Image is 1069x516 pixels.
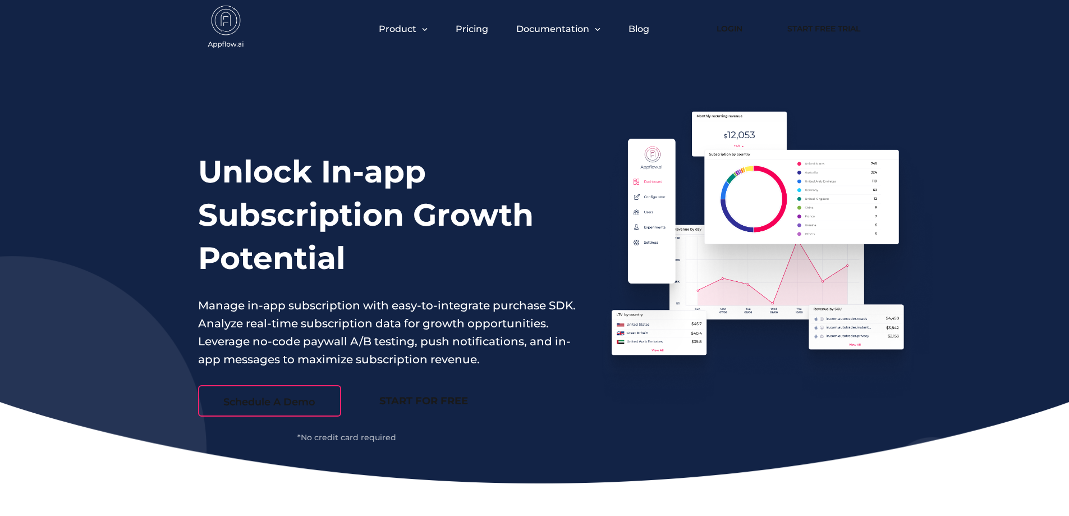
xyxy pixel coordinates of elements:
[198,150,576,280] h1: Unlock In-app Subscription Growth Potential
[352,385,495,417] a: START FOR FREE
[198,296,576,368] p: Manage in-app subscription with easy-to-integrate purchase SDK. Analyze real-time subscription da...
[379,24,428,34] button: Product
[456,24,488,34] a: Pricing
[628,24,649,34] a: Blog
[776,16,871,41] a: Start Free Trial
[516,24,600,34] button: Documentation
[700,16,759,41] a: Login
[198,6,254,51] img: appflow.ai-logo
[198,385,341,417] a: Schedule A Demo
[516,24,589,34] span: Documentation
[379,24,416,34] span: Product
[198,433,495,441] div: *No credit card required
